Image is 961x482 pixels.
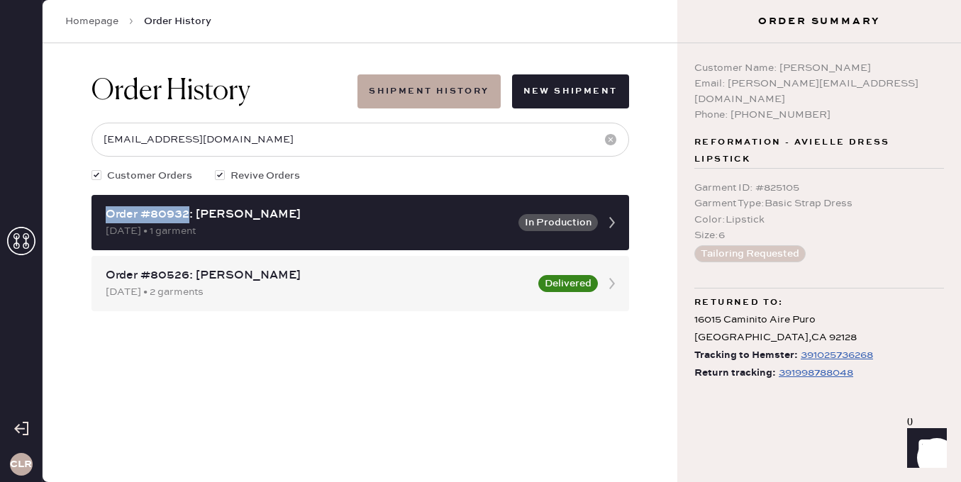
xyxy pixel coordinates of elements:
[694,107,944,123] div: Phone: [PHONE_NUMBER]
[694,212,944,228] div: Color : Lipstick
[694,311,944,347] div: 16015 Caminito Aire Puro [GEOGRAPHIC_DATA] , CA 92128
[538,275,598,292] button: Delivered
[106,223,510,239] div: [DATE] • 1 garment
[776,364,853,382] a: 391998788048
[518,214,598,231] button: In Production
[694,134,944,168] span: Reformation - Avielle Dress Lipstick
[10,459,32,469] h3: CLR
[894,418,955,479] iframe: Front Chat
[694,294,784,311] span: Returned to:
[106,267,530,284] div: Order #80526: [PERSON_NAME]
[694,228,944,243] div: Size : 6
[694,364,776,382] span: Return tracking:
[357,74,500,108] button: Shipment History
[512,74,629,108] button: New Shipment
[144,14,211,28] span: Order History
[694,245,806,262] button: Tailoring Requested
[91,74,250,108] h1: Order History
[230,168,300,184] span: Revive Orders
[801,347,873,364] div: https://www.fedex.com/apps/fedextrack/?tracknumbers=391025736268&cntry_code=US
[694,180,944,196] div: Garment ID : # 825105
[677,14,961,28] h3: Order Summary
[694,76,944,107] div: Email: [PERSON_NAME][EMAIL_ADDRESS][DOMAIN_NAME]
[65,14,118,28] a: Homepage
[694,60,944,76] div: Customer Name: [PERSON_NAME]
[798,347,873,364] a: 391025736268
[91,123,629,157] input: Search by order number, customer name, email or phone number
[106,206,510,223] div: Order #80932: [PERSON_NAME]
[694,347,798,364] span: Tracking to Hemster:
[106,284,530,300] div: [DATE] • 2 garments
[107,168,192,184] span: Customer Orders
[779,364,853,381] div: https://www.fedex.com/apps/fedextrack/?tracknumbers=391998788048&cntry_code=US
[694,196,944,211] div: Garment Type : Basic Strap Dress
